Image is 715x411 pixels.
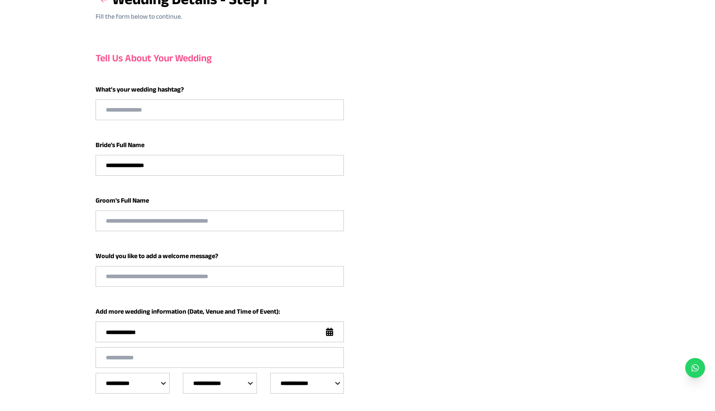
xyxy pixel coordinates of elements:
h6: What’s your wedding hashtag? [96,85,619,94]
h6: Would you like to add a welcome message? [96,251,619,261]
h3: Tell Us About Your Wedding [96,51,619,65]
p: Fill the form below to continue. [96,12,267,22]
h6: Bride's Full Name [96,140,619,150]
h6: Add more wedding information (Date, Venue and Time of Event): [96,307,619,317]
h6: Groom's Full Name [96,196,619,205]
